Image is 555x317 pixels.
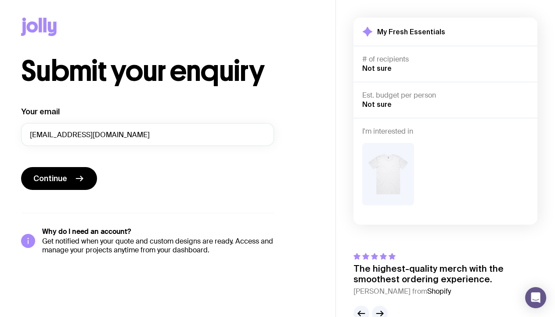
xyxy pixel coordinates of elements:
[353,286,537,297] cite: [PERSON_NAME] from
[21,167,97,190] button: Continue
[21,57,314,85] h1: Submit your enquiry
[362,91,529,100] h4: Est. budget per person
[362,127,529,136] h4: I'm interested in
[42,237,274,255] p: Get notified when your quote and custom designs are ready. Access and manage your projects anytim...
[377,27,445,36] h2: My Fresh Essentials
[353,263,537,284] p: The highest-quality merch with the smoothest ordering experience.
[362,64,392,72] span: Not sure
[362,100,392,108] span: Not sure
[21,106,60,117] label: Your email
[525,287,546,308] div: Open Intercom Messenger
[427,287,451,296] span: Shopify
[42,227,274,236] h5: Why do I need an account?
[362,55,529,64] h4: # of recipients
[33,173,67,184] span: Continue
[21,123,274,146] input: you@email.com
